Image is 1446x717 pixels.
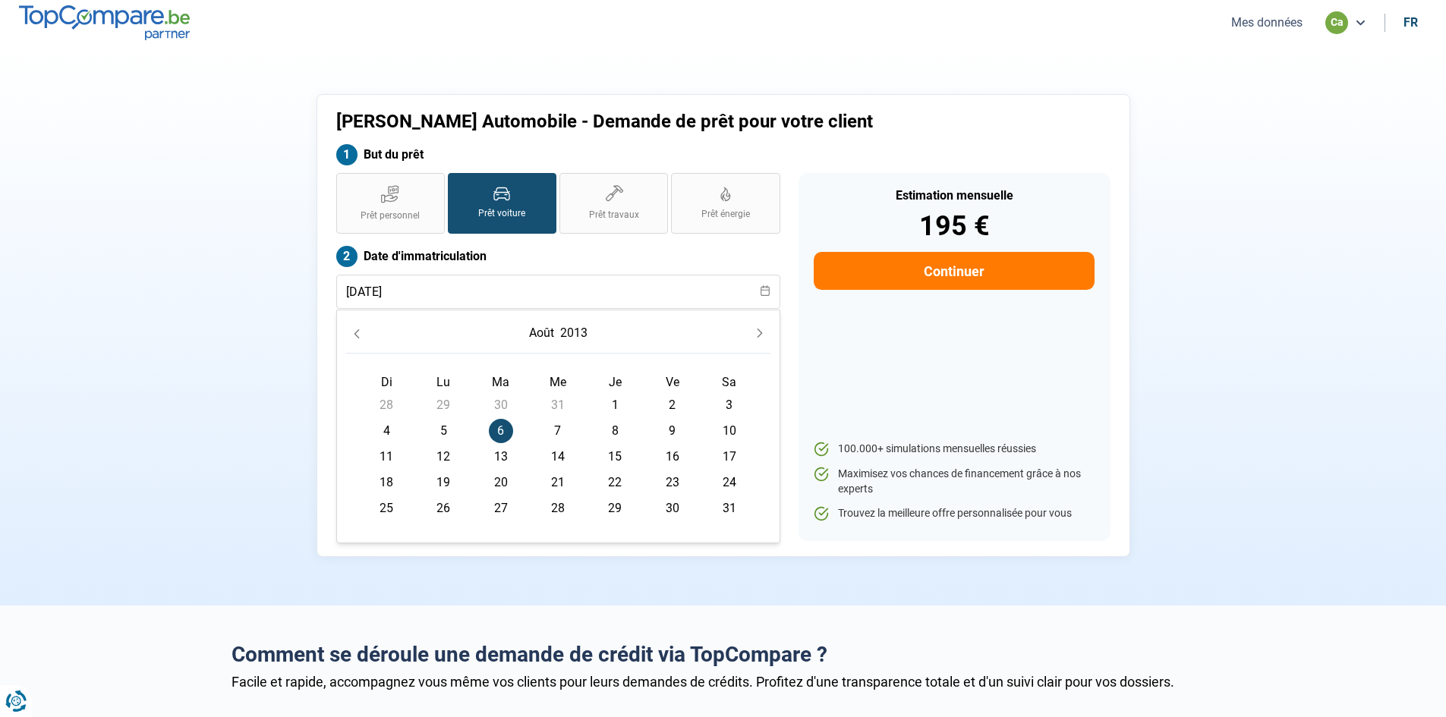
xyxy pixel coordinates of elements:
td: 14 [529,444,586,470]
td: 19 [415,470,472,495]
td: 31 [701,495,758,521]
span: 11 [374,445,399,469]
td: 10 [701,418,758,444]
td: 7 [529,418,586,444]
td: 29 [415,392,472,418]
span: 31 [717,496,742,520]
label: But du prêt [336,144,780,165]
span: Ve [666,375,679,389]
span: 29 [431,393,455,417]
td: 6 [472,418,529,444]
button: Continuer [814,252,1094,290]
li: 100.000+ simulations mensuelles réussies [814,442,1094,457]
td: 17 [701,444,758,470]
td: 15 [587,444,644,470]
td: 28 [529,495,586,521]
span: Lu [436,375,450,389]
span: 16 [660,445,685,469]
td: 21 [529,470,586,495]
span: 25 [374,496,399,520]
button: Next Month [749,322,770,344]
span: Di [381,375,392,389]
div: Choose Date [336,310,780,543]
span: 12 [431,445,455,469]
span: 2 [660,393,685,417]
td: 29 [587,495,644,521]
td: 30 [644,495,701,521]
span: 6 [489,419,513,443]
span: 8 [603,419,627,443]
span: 26 [431,496,455,520]
span: Prêt voiture [478,207,525,220]
td: 1 [587,392,644,418]
span: 20 [489,470,513,495]
span: 9 [660,419,685,443]
div: 195 € [814,212,1094,240]
button: Choose Month [526,319,557,347]
td: 4 [358,418,415,444]
span: 18 [374,470,399,495]
td: 5 [415,418,472,444]
span: 24 [717,470,742,495]
span: Prêt travaux [589,209,639,222]
span: 30 [489,393,513,417]
input: jj/mm/aaaa [336,275,780,309]
span: 21 [546,470,570,495]
td: 2 [644,392,701,418]
li: Maximisez vos chances de financement grâce à nos experts [814,467,1094,496]
span: 30 [660,496,685,520]
td: 18 [358,470,415,495]
label: Date d'immatriculation [336,246,780,267]
div: Facile et rapide, accompagnez vous même vos clients pour leurs demandes de crédits. Profitez d'un... [232,674,1215,690]
span: 17 [717,445,742,469]
td: 12 [415,444,472,470]
h2: Comment se déroule une demande de crédit via TopCompare ? [232,642,1215,668]
h1: [PERSON_NAME] Automobile - Demande de prêt pour votre client [336,111,912,133]
td: 25 [358,495,415,521]
td: 26 [415,495,472,521]
span: 31 [546,393,570,417]
span: 19 [431,470,455,495]
td: 22 [587,470,644,495]
td: 13 [472,444,529,470]
span: 27 [489,496,513,520]
span: Prêt personnel [361,209,420,222]
span: 15 [603,445,627,469]
button: Choose Year [557,319,591,347]
span: 28 [546,496,570,520]
img: TopCompare.be [19,5,190,39]
span: Prêt énergie [701,208,750,221]
span: 3 [717,393,742,417]
span: Sa [722,375,736,389]
span: Ma [492,375,509,389]
span: 23 [660,470,685,495]
button: Mes données [1227,14,1307,30]
td: 16 [644,444,701,470]
span: 4 [374,419,399,443]
span: 14 [546,445,570,469]
span: 28 [374,393,399,417]
td: 8 [587,418,644,444]
td: 11 [358,444,415,470]
td: 27 [472,495,529,521]
div: Estimation mensuelle [814,190,1094,202]
span: Je [609,375,622,389]
span: 10 [717,419,742,443]
span: 1 [603,393,627,417]
li: Trouvez la meilleure offre personnalisée pour vous [814,506,1094,521]
div: fr [1403,15,1418,30]
span: 29 [603,496,627,520]
td: 24 [701,470,758,495]
td: 3 [701,392,758,418]
span: 22 [603,470,627,495]
span: 5 [431,419,455,443]
div: ca [1325,11,1348,34]
button: Previous Month [346,322,367,344]
td: 9 [644,418,701,444]
td: 23 [644,470,701,495]
td: 30 [472,392,529,418]
span: 7 [546,419,570,443]
span: 13 [489,445,513,469]
td: 20 [472,470,529,495]
span: Me [550,375,566,389]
